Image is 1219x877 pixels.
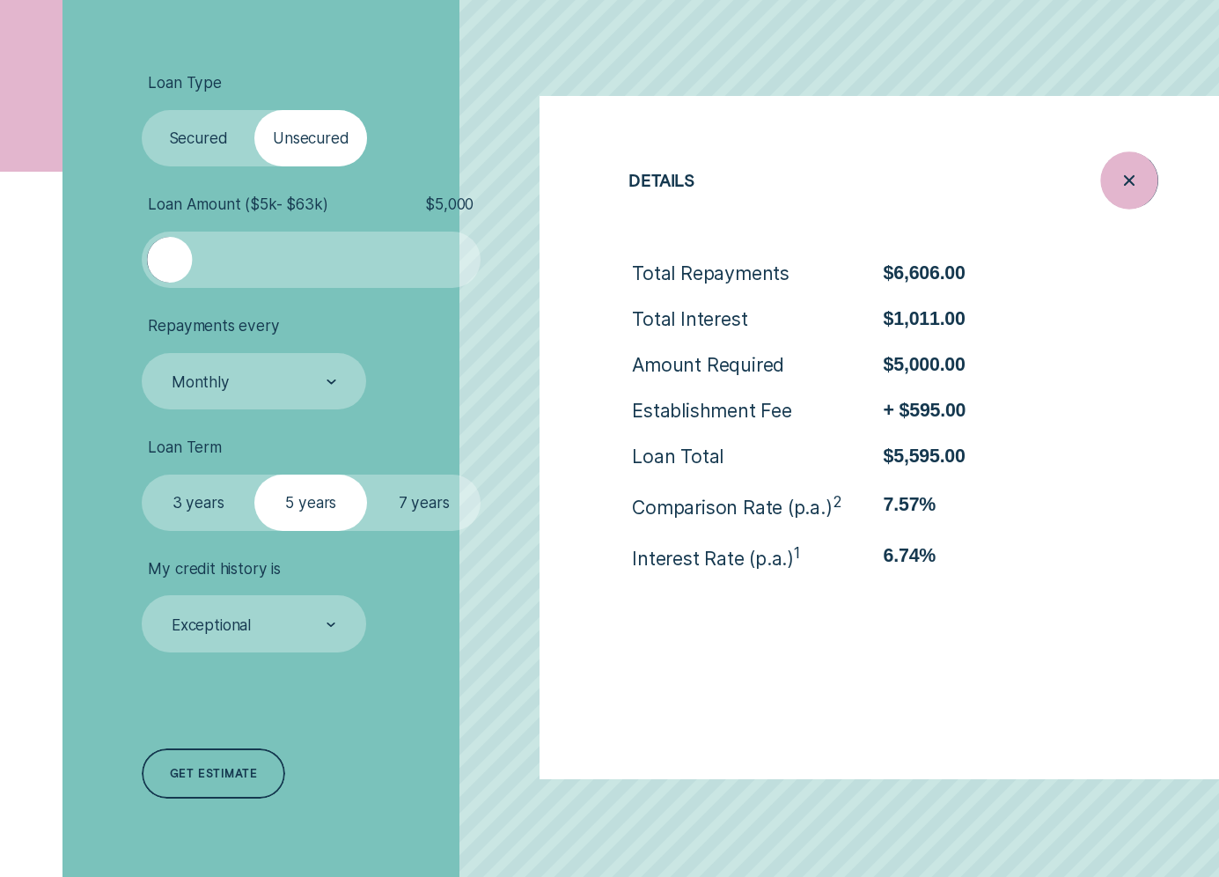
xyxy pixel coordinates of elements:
div: Exceptional [172,615,251,634]
div: Monthly [172,372,230,391]
span: See details [1090,554,1167,586]
a: Get estimate [142,748,285,800]
span: My credit history is [148,559,281,578]
label: 3 years [142,475,254,531]
span: Loan Type [148,73,221,92]
button: Close loan details [1101,152,1157,209]
button: See details [1018,536,1170,619]
span: Repayments every [148,316,279,335]
label: 7 years [367,475,480,531]
label: Unsecured [254,110,367,166]
span: Loan Term [148,438,221,456]
label: Secured [142,110,254,166]
label: 5 years [254,475,367,531]
span: $ 5,000 [425,195,474,213]
span: Loan Amount ( $5k - $63k ) [148,195,327,213]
